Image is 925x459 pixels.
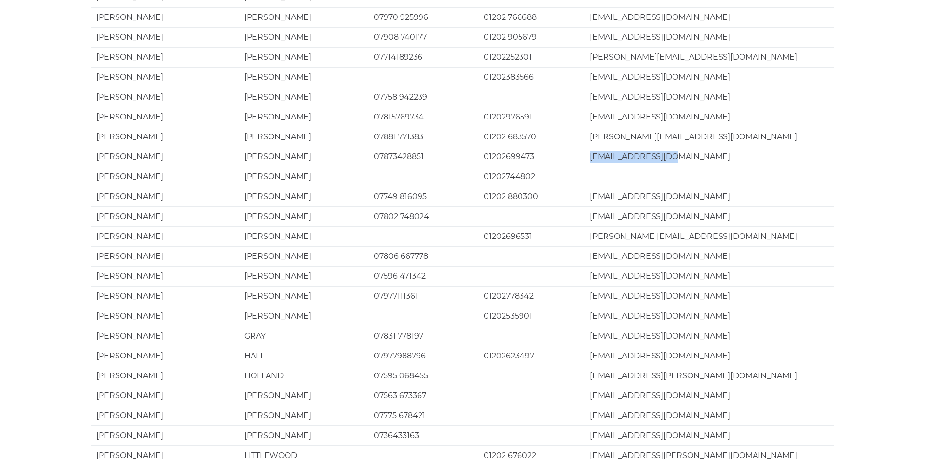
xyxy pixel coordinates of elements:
[585,87,834,107] td: [EMAIL_ADDRESS][DOMAIN_NAME]
[91,87,239,107] td: [PERSON_NAME]
[239,67,369,87] td: [PERSON_NAME]
[91,346,239,366] td: [PERSON_NAME]
[369,286,479,306] td: 07977111361
[585,226,834,246] td: [PERSON_NAME][EMAIL_ADDRESS][DOMAIN_NAME]
[239,306,369,326] td: [PERSON_NAME]
[239,27,369,47] td: [PERSON_NAME]
[369,27,479,47] td: 07908 740177
[239,366,369,386] td: HOLLAND
[239,226,369,246] td: [PERSON_NAME]
[585,7,834,27] td: [EMAIL_ADDRESS][DOMAIN_NAME]
[479,27,585,47] td: 01202 905679
[585,306,834,326] td: [EMAIL_ADDRESS][DOMAIN_NAME]
[91,366,239,386] td: [PERSON_NAME]
[585,326,834,346] td: [EMAIL_ADDRESS][DOMAIN_NAME]
[91,206,239,226] td: [PERSON_NAME]
[369,147,479,167] td: 07873428851
[369,326,479,346] td: 07831 778197
[239,7,369,27] td: [PERSON_NAME]
[239,47,369,67] td: [PERSON_NAME]
[239,107,369,127] td: [PERSON_NAME]
[369,425,479,445] td: 0736433163
[239,425,369,445] td: [PERSON_NAME]
[479,286,585,306] td: 01202778342
[585,127,834,147] td: [PERSON_NAME][EMAIL_ADDRESS][DOMAIN_NAME]
[91,67,239,87] td: [PERSON_NAME]
[585,286,834,306] td: [EMAIL_ADDRESS][DOMAIN_NAME]
[239,167,369,187] td: [PERSON_NAME]
[91,187,239,206] td: [PERSON_NAME]
[369,7,479,27] td: 07970 925996
[369,386,479,406] td: 07563 673367
[239,87,369,107] td: [PERSON_NAME]
[585,206,834,226] td: [EMAIL_ADDRESS][DOMAIN_NAME]
[91,47,239,67] td: [PERSON_NAME]
[91,27,239,47] td: [PERSON_NAME]
[585,107,834,127] td: [EMAIL_ADDRESS][DOMAIN_NAME]
[91,7,239,27] td: [PERSON_NAME]
[369,47,479,67] td: 07714189236
[479,147,585,167] td: 01202699473
[369,87,479,107] td: 07758 942239
[239,346,369,366] td: HALL
[239,246,369,266] td: [PERSON_NAME]
[239,127,369,147] td: [PERSON_NAME]
[91,127,239,147] td: [PERSON_NAME]
[479,107,585,127] td: 01202976591
[239,147,369,167] td: [PERSON_NAME]
[91,286,239,306] td: [PERSON_NAME]
[585,406,834,425] td: [EMAIL_ADDRESS][DOMAIN_NAME]
[479,127,585,147] td: 01202 683570
[91,326,239,346] td: [PERSON_NAME]
[91,226,239,246] td: [PERSON_NAME]
[479,7,585,27] td: 01202 766688
[239,406,369,425] td: [PERSON_NAME]
[369,346,479,366] td: 07977988796
[91,167,239,187] td: [PERSON_NAME]
[585,386,834,406] td: [EMAIL_ADDRESS][DOMAIN_NAME]
[91,246,239,266] td: [PERSON_NAME]
[585,425,834,445] td: [EMAIL_ADDRESS][DOMAIN_NAME]
[91,306,239,326] td: [PERSON_NAME]
[91,147,239,167] td: [PERSON_NAME]
[585,246,834,266] td: [EMAIL_ADDRESS][DOMAIN_NAME]
[91,386,239,406] td: [PERSON_NAME]
[585,47,834,67] td: [PERSON_NAME][EMAIL_ADDRESS][DOMAIN_NAME]
[585,346,834,366] td: [EMAIL_ADDRESS][DOMAIN_NAME]
[479,346,585,366] td: 01202623497
[239,206,369,226] td: [PERSON_NAME]
[91,425,239,445] td: [PERSON_NAME]
[239,187,369,206] td: [PERSON_NAME]
[479,187,585,206] td: 01202 880300
[239,386,369,406] td: [PERSON_NAME]
[369,127,479,147] td: 07881 771383
[479,167,585,187] td: 01202744802
[369,246,479,266] td: 07806 667778
[369,406,479,425] td: 07775 678421
[239,286,369,306] td: [PERSON_NAME]
[239,266,369,286] td: [PERSON_NAME]
[91,266,239,286] td: [PERSON_NAME]
[91,406,239,425] td: [PERSON_NAME]
[479,306,585,326] td: 01202535901
[479,226,585,246] td: 01202696531
[369,187,479,206] td: 07749 816095
[585,67,834,87] td: [EMAIL_ADDRESS][DOMAIN_NAME]
[585,27,834,47] td: [EMAIL_ADDRESS][DOMAIN_NAME]
[585,366,834,386] td: [EMAIL_ADDRESS][PERSON_NAME][DOMAIN_NAME]
[479,67,585,87] td: 01202383566
[369,206,479,226] td: 07802 748024
[91,107,239,127] td: [PERSON_NAME]
[369,107,479,127] td: 07815769734
[585,147,834,167] td: [EMAIL_ADDRESS][DOMAIN_NAME]
[585,187,834,206] td: [EMAIL_ADDRESS][DOMAIN_NAME]
[239,326,369,346] td: GRAY
[479,47,585,67] td: 01202252301
[369,266,479,286] td: 07596 471342
[369,366,479,386] td: 07595 068455
[585,266,834,286] td: [EMAIL_ADDRESS][DOMAIN_NAME]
